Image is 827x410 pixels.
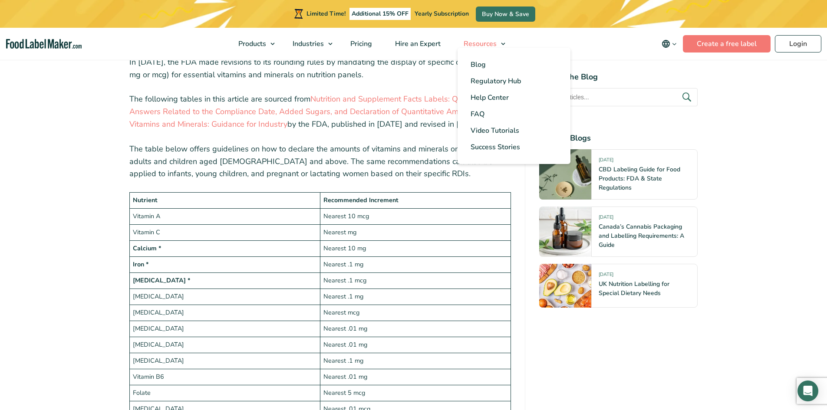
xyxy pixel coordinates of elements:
td: Nearest mg [320,225,511,241]
div: Open Intercom Messenger [797,380,818,401]
td: Nearest 5 mcg [320,385,511,401]
a: Resources [452,28,510,60]
a: Create a free label [683,35,771,52]
p: The table below offers guidelines on how to declare the amounts of vitamins and minerals on label... [129,143,511,180]
a: Industries [281,28,337,60]
strong: Recommended Increment [323,196,399,204]
span: Blog [471,60,486,69]
td: [MEDICAL_DATA] [129,321,320,337]
span: Limited Time! [306,10,346,18]
span: Hire an Expert [392,39,442,49]
a: FAQ [458,106,570,122]
span: Resources [461,39,498,49]
a: Regulatory Hub [458,73,570,89]
span: Products [236,39,267,49]
strong: Calcium * [133,244,161,253]
td: [MEDICAL_DATA] [129,353,320,369]
td: [MEDICAL_DATA] [129,337,320,353]
td: Nearest 10 mg [320,241,511,257]
a: Help Center [458,89,570,106]
span: Industries [290,39,325,49]
a: Nutrition and Supplement Facts Labels: Questions and Answers Related to the Compliance Date, Adde... [129,94,503,129]
input: Search articles... [539,88,698,106]
span: [DATE] [599,157,613,167]
a: CBD Labeling Guide for Food Products: FDA & State Regulations [599,165,680,192]
td: Nearest mcg [320,305,511,321]
td: Nearest 10 mcg [320,209,511,225]
td: Nearest .01 mg [320,369,511,385]
td: Vitamin C [129,225,320,241]
td: [MEDICAL_DATA] [129,305,320,321]
span: Success Stories [471,142,520,152]
td: Nearest .01 mg [320,321,511,337]
a: UK Nutrition Labelling for Special Dietary Needs [599,280,669,297]
strong: Iron * [133,260,149,269]
span: Help Center [471,93,509,102]
a: Login [775,35,821,52]
a: Hire an Expert [384,28,450,60]
span: Video Tutorials [471,126,519,135]
p: In [DATE], the FDA made revisions to its rounding rules by mandating the display of specific quan... [129,56,511,81]
span: Additional 15% OFF [349,8,411,20]
td: Folate [129,385,320,401]
a: Buy Now & Save [476,7,535,22]
span: FAQ [471,109,484,119]
span: [DATE] [599,271,613,281]
td: Nearest .1 mcg [320,273,511,289]
td: [MEDICAL_DATA] [129,289,320,305]
a: Pricing [339,28,382,60]
span: Pricing [348,39,373,49]
td: Nearest .1 mg [320,353,511,369]
a: Blog [458,56,570,73]
a: Products [227,28,279,60]
td: Vitamin A [129,209,320,225]
td: Nearest .01 mg [320,337,511,353]
a: Canada’s Cannabis Packaging and Labelling Requirements: A Guide [599,223,684,249]
span: Yearly Subscription [415,10,469,18]
strong: Nutrient [133,196,158,204]
h4: Search the Blog [539,71,698,83]
h4: Popular Blogs [539,132,698,144]
a: Video Tutorials [458,122,570,139]
td: Vitamin B6 [129,369,320,385]
span: Regulatory Hub [471,76,521,86]
td: Nearest .1 mg [320,257,511,273]
td: Nearest .1 mg [320,289,511,305]
strong: [MEDICAL_DATA] * [133,276,191,285]
p: The following tables in this article are sourced from by the FDA, published in [DATE] and revised... [129,93,511,130]
span: [DATE] [599,214,613,224]
a: Success Stories [458,139,570,155]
